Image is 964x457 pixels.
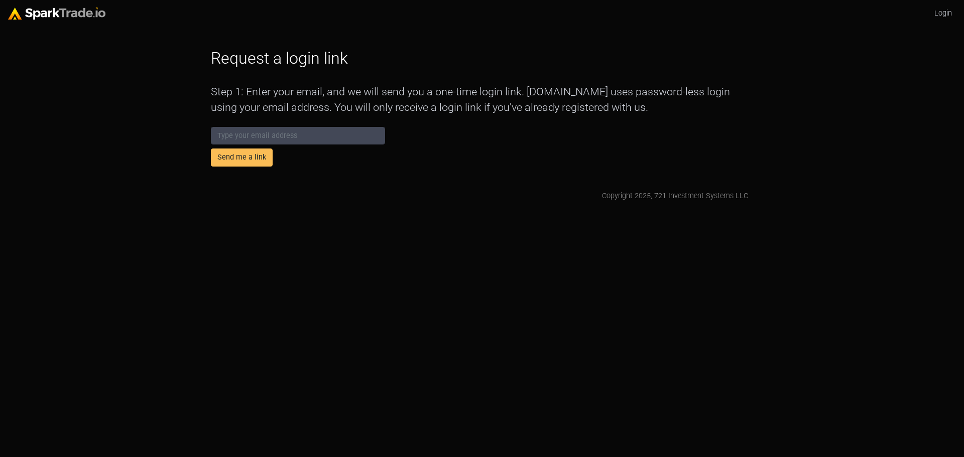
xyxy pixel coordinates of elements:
div: Copyright 2025, 721 Investment Systems LLC [602,191,748,202]
img: sparktrade.png [8,8,105,20]
p: Step 1: Enter your email, and we will send you a one-time login link. [DOMAIN_NAME] uses password... [211,84,753,114]
h2: Request a login link [211,49,348,68]
button: Send me a link [211,148,273,167]
a: Login [930,4,956,23]
input: Type your email address [211,127,385,145]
